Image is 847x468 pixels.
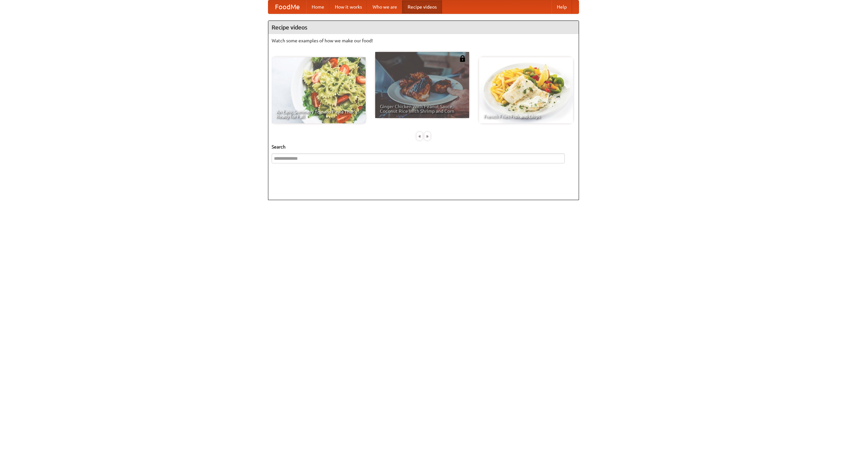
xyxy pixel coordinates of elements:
[424,132,430,140] div: »
[552,0,572,14] a: Help
[272,144,575,150] h5: Search
[276,109,361,119] span: An Easy, Summery Tomato Pasta That's Ready for Fall
[484,114,568,119] span: French Fries Fish and Chips
[272,37,575,44] p: Watch some examples of how we make our food!
[402,0,442,14] a: Recipe videos
[272,57,366,123] a: An Easy, Summery Tomato Pasta That's Ready for Fall
[268,0,306,14] a: FoodMe
[268,21,579,34] h4: Recipe videos
[330,0,367,14] a: How it works
[479,57,573,123] a: French Fries Fish and Chips
[367,0,402,14] a: Who we are
[459,55,466,62] img: 483408.png
[417,132,423,140] div: «
[306,0,330,14] a: Home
